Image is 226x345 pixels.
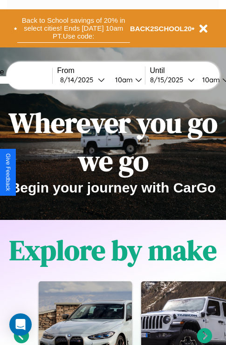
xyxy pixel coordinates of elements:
[130,25,192,33] b: BACK2SCHOOL20
[108,75,145,85] button: 10am
[60,75,98,84] div: 8 / 14 / 2025
[9,231,217,269] h1: Explore by make
[17,14,130,43] button: Back to School savings of 20% in select cities! Ends [DATE] 10am PT.Use code:
[57,66,145,75] label: From
[150,75,188,84] div: 8 / 15 / 2025
[110,75,135,84] div: 10am
[9,313,32,336] div: Open Intercom Messenger
[5,153,11,191] div: Give Feedback
[57,75,108,85] button: 8/14/2025
[198,75,222,84] div: 10am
